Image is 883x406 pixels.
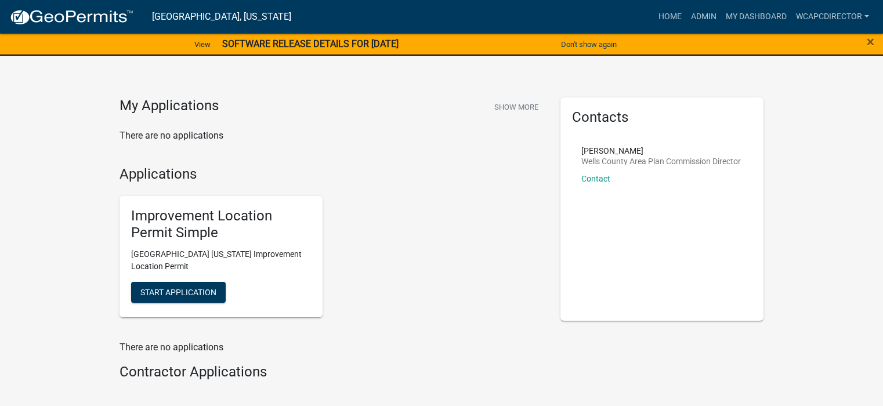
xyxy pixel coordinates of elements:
[120,166,543,183] h4: Applications
[867,35,874,49] button: Close
[222,38,399,49] strong: SOFTWARE RELEASE DETAILS FOR [DATE]
[791,6,874,28] a: wcapcdirector
[131,248,311,273] p: [GEOGRAPHIC_DATA] [US_STATE] Improvement Location Permit
[120,166,543,327] wm-workflow-list-section: Applications
[556,35,621,54] button: Don't show again
[152,7,291,27] a: [GEOGRAPHIC_DATA], [US_STATE]
[120,97,219,115] h4: My Applications
[654,6,686,28] a: Home
[490,97,543,117] button: Show More
[581,174,610,183] a: Contact
[120,340,543,354] p: There are no applications
[120,129,543,143] p: There are no applications
[721,6,791,28] a: My Dashboard
[131,208,311,241] h5: Improvement Location Permit Simple
[572,109,752,126] h5: Contacts
[686,6,721,28] a: Admin
[581,157,741,165] p: Wells County Area Plan Commission Director
[131,282,226,303] button: Start Application
[140,287,216,296] span: Start Application
[581,147,741,155] p: [PERSON_NAME]
[190,35,215,54] a: View
[867,34,874,50] span: ×
[120,364,543,385] wm-workflow-list-section: Contractor Applications
[120,364,543,380] h4: Contractor Applications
